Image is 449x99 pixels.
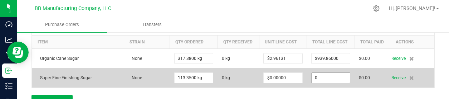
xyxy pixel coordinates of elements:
div: Organic Cane Sugar [36,55,120,62]
input: $0.00000 [264,53,302,63]
inline-svg: Dashboard [5,21,13,28]
span: Receive [391,74,406,82]
iframe: Resource center [7,42,29,63]
inline-svg: Inbound [5,67,13,74]
input: $0.00000 [264,73,302,83]
div: Manage settings [372,5,381,12]
span: None [128,75,142,80]
span: 0 kg [222,75,230,81]
th: Item [32,35,124,48]
a: Transfers [107,17,197,32]
div: Super Fine Finishing Sugar [36,75,120,81]
span: BB Manufacturing Company, LLC [35,5,111,11]
input: 0 kg [175,53,213,63]
th: Actions [390,35,434,48]
span: Purchase Orders [35,22,89,28]
input: $0.00000 [312,73,350,83]
a: Purchase Orders [17,17,107,32]
inline-svg: Analytics [5,36,13,43]
th: Unit Line Cost [259,35,307,48]
th: Strain [124,35,170,48]
td: $0.00 [355,68,390,88]
th: Total Line Cost [307,35,355,48]
span: Receive [391,54,406,63]
td: $0.00 [355,48,390,68]
inline-svg: Inventory [5,82,13,90]
th: Total Paid [355,35,390,48]
span: None [128,56,142,61]
span: Transfers [132,22,171,28]
inline-svg: Manufacturing [5,52,13,59]
input: 0 kg [175,73,213,83]
th: Qty Received [218,35,259,48]
input: $0.00000 [312,53,350,63]
th: Qty Ordered [170,35,218,48]
span: 0 kg [222,55,230,62]
span: Hi, [PERSON_NAME]! [389,5,435,11]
